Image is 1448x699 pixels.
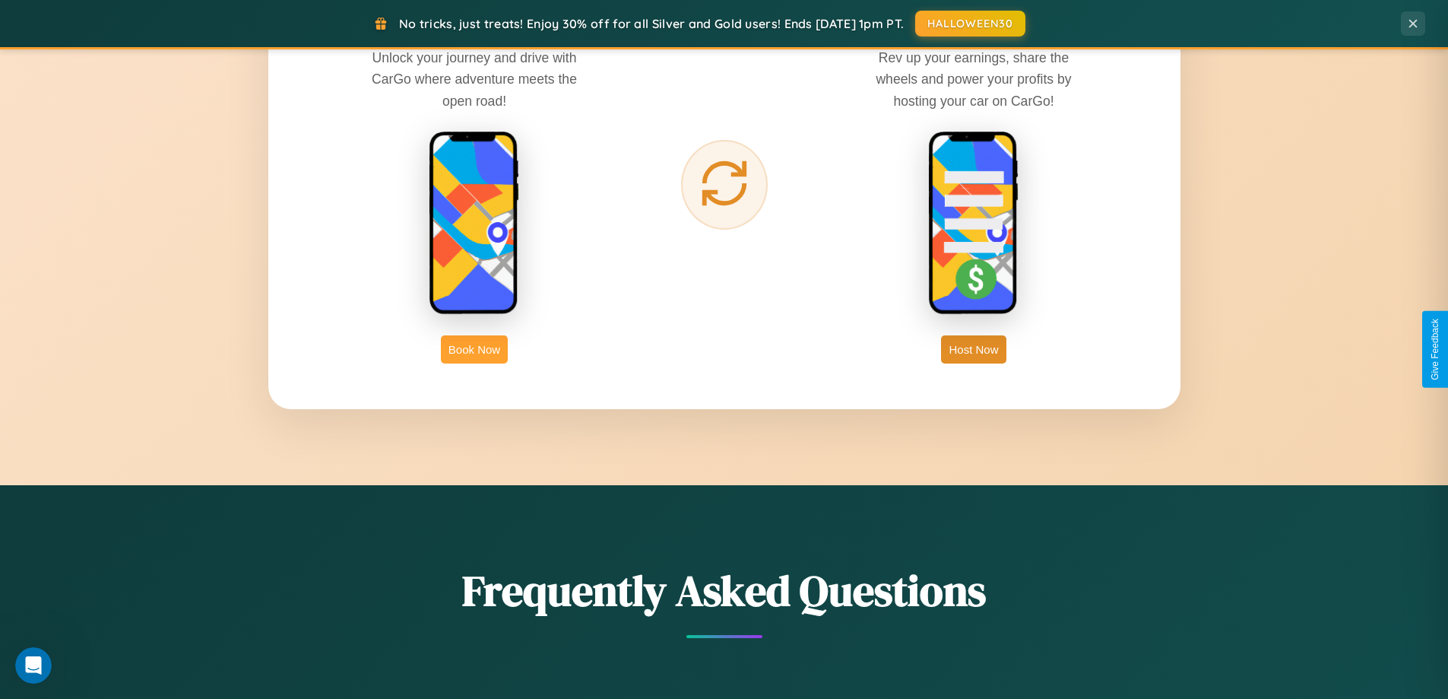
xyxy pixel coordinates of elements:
p: Unlock your journey and drive with CarGo where adventure meets the open road! [360,47,588,111]
button: Book Now [441,335,508,364]
div: Give Feedback [1430,319,1440,380]
p: Rev up your earnings, share the wheels and power your profits by hosting your car on CarGo! [860,47,1088,111]
img: host phone [928,131,1019,316]
button: Host Now [941,335,1006,364]
iframe: Intercom live chat [15,647,52,684]
span: No tricks, just treats! Enjoy 30% off for all Silver and Gold users! Ends [DATE] 1pm PT. [399,16,904,31]
button: HALLOWEEN30 [915,11,1025,37]
img: rent phone [429,131,520,316]
h2: Frequently Asked Questions [268,561,1180,620]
